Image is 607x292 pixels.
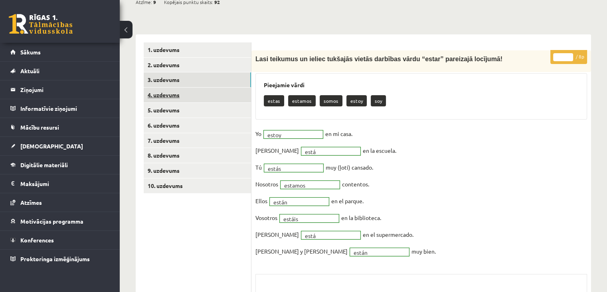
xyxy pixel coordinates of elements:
[346,95,367,106] p: estoy
[320,95,342,106] p: somos
[144,103,251,118] a: 5. uzdevums
[371,95,386,106] p: soy
[20,80,110,99] legend: Ziņojumi
[255,128,587,262] fieldset: en mi casa. en la escuela. muy (ļoti) cansado. contentos. en el parque. en la biblioteca. en el s...
[10,231,110,249] a: Konferences
[350,248,409,256] a: están
[305,232,350,240] span: está
[10,99,110,118] a: Informatīvie ziņojumi
[20,124,59,131] span: Mācību resursi
[288,95,316,106] p: estamos
[10,118,110,136] a: Mācību resursi
[255,228,299,240] p: [PERSON_NAME]
[273,198,318,206] span: están
[10,62,110,80] a: Aktuāli
[255,144,299,156] p: [PERSON_NAME]
[20,99,110,118] legend: Informatīvie ziņojumi
[20,161,68,168] span: Digitālie materiāli
[144,163,251,178] a: 9. uzdevums
[270,198,329,206] a: están
[20,255,90,262] span: Proktoringa izmēģinājums
[264,95,284,106] p: estas
[305,148,350,156] span: está
[301,231,360,239] a: está
[255,245,348,257] p: [PERSON_NAME] y [PERSON_NAME]
[10,250,110,268] a: Proktoringa izmēģinājums
[264,164,323,172] a: estás
[255,128,261,140] p: Yo
[20,48,41,56] span: Sākums
[284,181,329,189] span: estamos
[144,42,251,57] a: 1. uzdevums
[20,236,54,244] span: Konferences
[20,218,83,225] span: Motivācijas programma
[20,199,42,206] span: Atzīmes
[144,118,251,133] a: 6. uzdevums
[9,14,73,34] a: Rīgas 1. Tālmācības vidusskola
[255,212,277,224] p: Vosotros
[10,156,110,174] a: Digitālie materiāli
[267,131,312,139] span: estoy
[10,137,110,155] a: [DEMOGRAPHIC_DATA]
[20,67,40,74] span: Aktuāli
[264,130,323,138] a: estoy
[144,148,251,163] a: 8. uzdevums
[144,58,251,72] a: 2. uzdevums
[10,193,110,212] a: Atzīmes
[20,142,83,150] span: [DEMOGRAPHIC_DATA]
[283,215,328,223] span: estáis
[264,82,579,88] h3: Pieejamie vārdi
[144,178,251,193] a: 10. uzdevums
[10,212,110,230] a: Motivācijas programma
[144,133,251,148] a: 7. uzdevums
[20,174,110,193] legend: Maksājumi
[255,195,267,207] p: Ellos
[10,174,110,193] a: Maksājumi
[301,147,360,155] a: está
[280,214,339,222] a: estáis
[268,164,312,172] span: estás
[144,72,251,87] a: 3. uzdevums
[354,248,398,256] span: están
[550,50,587,64] p: / 8p
[255,56,502,62] span: Lasi teikumus un ieliec tukšajās vietās darbības vārdu “estar” pareizajā locījumā!
[255,161,262,173] p: Tú
[255,178,278,190] p: Nosotros
[144,88,251,102] a: 4. uzdevums
[281,181,340,189] a: estamos
[10,80,110,99] a: Ziņojumi
[10,43,110,61] a: Sākums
